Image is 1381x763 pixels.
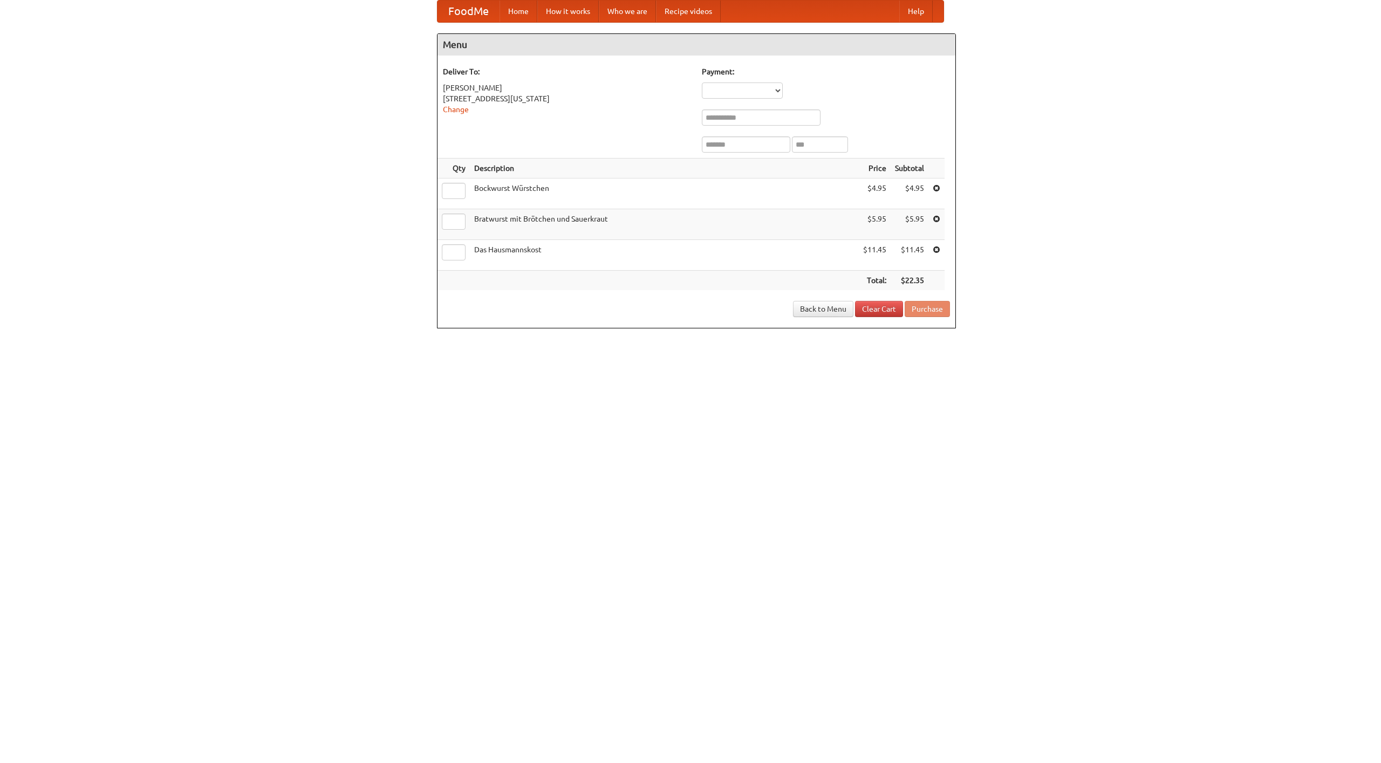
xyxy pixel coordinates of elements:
[443,66,691,77] h5: Deliver To:
[891,159,928,178] th: Subtotal
[859,240,891,271] td: $11.45
[855,301,903,317] a: Clear Cart
[859,271,891,291] th: Total:
[899,1,933,22] a: Help
[470,240,859,271] td: Das Hausmannskost
[891,271,928,291] th: $22.35
[500,1,537,22] a: Home
[702,66,950,77] h5: Payment:
[859,178,891,209] td: $4.95
[859,159,891,178] th: Price
[891,178,928,209] td: $4.95
[859,209,891,240] td: $5.95
[443,93,691,104] div: [STREET_ADDRESS][US_STATE]
[437,34,955,56] h4: Menu
[443,105,469,114] a: Change
[891,240,928,271] td: $11.45
[470,159,859,178] th: Description
[437,159,470,178] th: Qty
[470,178,859,209] td: Bockwurst Würstchen
[793,301,853,317] a: Back to Menu
[656,1,721,22] a: Recipe videos
[443,83,691,93] div: [PERSON_NAME]
[599,1,656,22] a: Who we are
[437,1,500,22] a: FoodMe
[891,209,928,240] td: $5.95
[905,301,950,317] button: Purchase
[537,1,599,22] a: How it works
[470,209,859,240] td: Bratwurst mit Brötchen und Sauerkraut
